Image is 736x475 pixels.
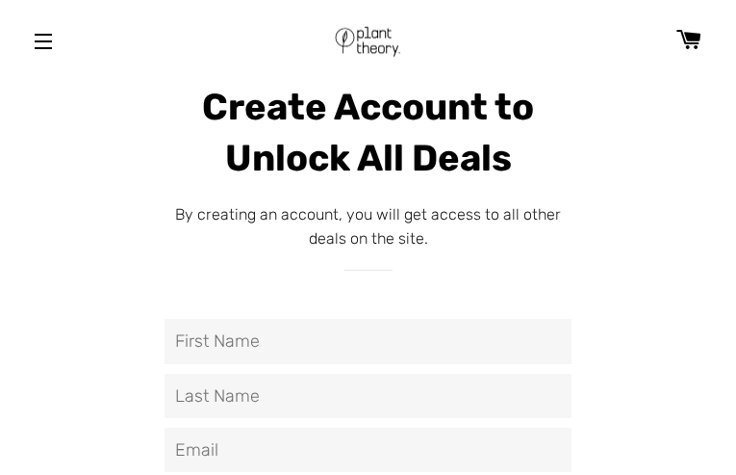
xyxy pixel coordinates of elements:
input: Email [165,428,571,472]
input: Last Name [165,374,571,418]
input: First Name [165,319,571,363]
h1: Create Account to Unlock All Deals [165,82,571,184]
img: Plant Theory [332,10,403,72]
p: By creating an account, you will get access to all other deals on the site. [165,202,571,251]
